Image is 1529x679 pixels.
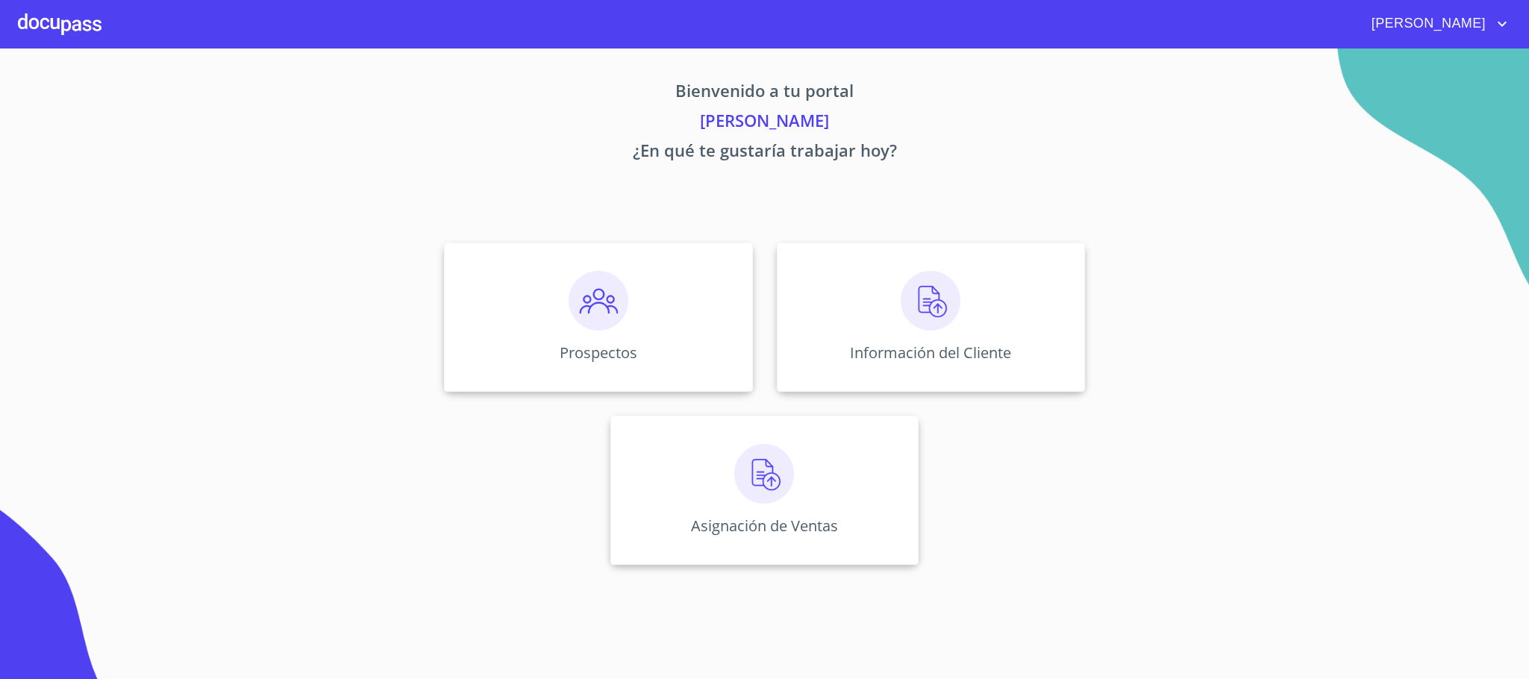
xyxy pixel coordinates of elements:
p: Información del Cliente [850,342,1011,363]
span: [PERSON_NAME] [1360,12,1493,36]
p: Bienvenido a tu portal [305,78,1225,108]
p: [PERSON_NAME] [305,108,1225,138]
img: carga.png [901,271,960,331]
p: Prospectos [560,342,637,363]
button: account of current user [1360,12,1511,36]
img: prospectos.png [569,271,628,331]
p: ¿En qué te gustaría trabajar hoy? [305,138,1225,168]
p: Asignación de Ventas [691,516,838,536]
img: carga.png [734,444,794,504]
